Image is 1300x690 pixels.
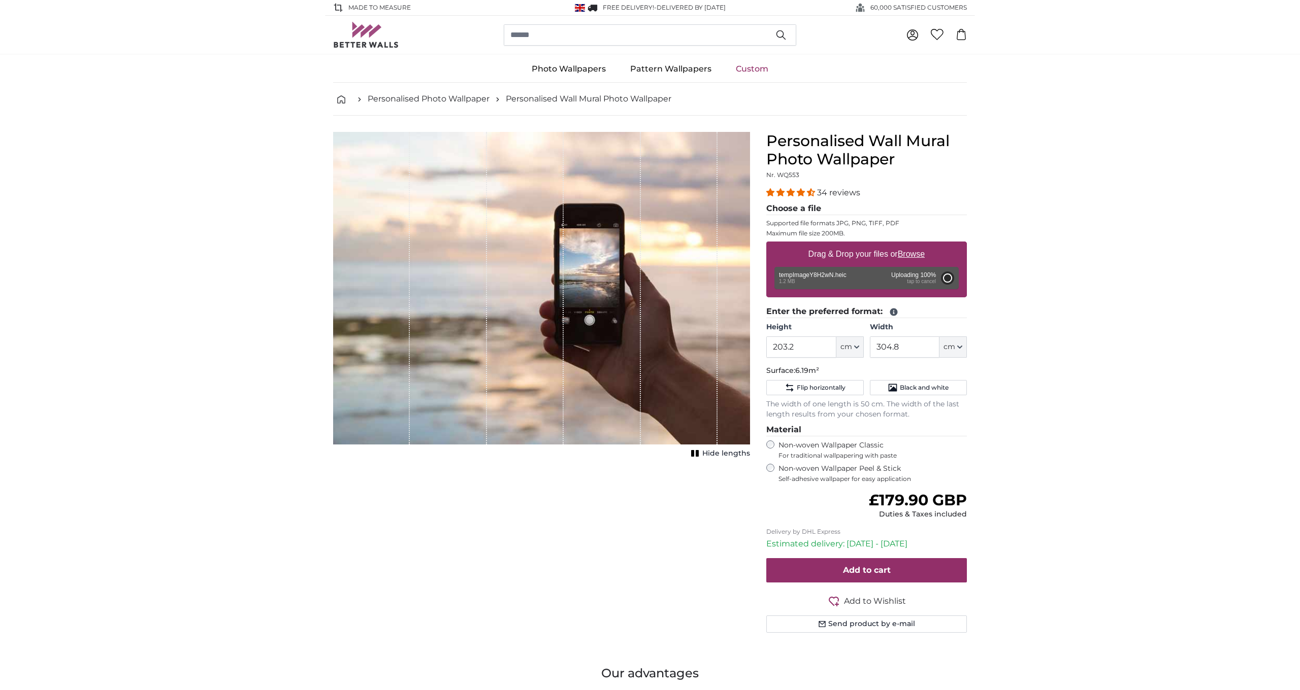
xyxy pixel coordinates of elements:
p: The width of one length is 50 cm. The width of the last length results from your chosen format. [766,399,967,420]
span: cm [944,342,955,352]
legend: Enter the preferred format: [766,305,967,318]
button: Hide lengths [688,446,750,461]
span: Delivered by [DATE] [657,4,726,11]
button: cm [836,336,864,358]
span: cm [840,342,852,352]
span: For traditional wallpapering with paste [778,452,967,460]
button: Black and white [870,380,967,395]
span: Add to Wishlist [844,595,906,607]
legend: Material [766,424,967,436]
span: Made to Measure [348,3,411,12]
p: Maximum file size 200MB. [766,229,967,237]
a: Pattern Wallpapers [618,56,724,82]
label: Height [766,322,863,332]
span: Nr. WQ553 [766,171,799,179]
label: Non-woven Wallpaper Classic [778,440,967,460]
nav: breadcrumbs [333,83,967,116]
p: Delivery by DHL Express [766,528,967,536]
div: 1 of 1 [333,132,750,461]
label: Width [870,322,967,332]
span: 60,000 SATISFIED CUSTOMERS [870,3,967,12]
a: Custom [724,56,781,82]
span: Hide lengths [702,448,750,459]
h1: Personalised Wall Mural Photo Wallpaper [766,132,967,168]
p: Surface: [766,366,967,376]
a: Personalised Photo Wallpaper [368,93,490,105]
span: FREE delivery! [603,4,654,11]
span: Flip horizontally [797,384,846,392]
span: 4.32 stars [766,188,817,197]
span: £179.90 GBP [869,491,967,509]
a: Personalised Wall Mural Photo Wallpaper [506,93,671,105]
span: 34 reviews [817,188,860,197]
p: Estimated delivery: [DATE] - [DATE] [766,538,967,550]
u: Browse [898,250,925,258]
label: Non-woven Wallpaper Peel & Stick [778,464,967,483]
a: Photo Wallpapers [519,56,618,82]
button: Flip horizontally [766,380,863,395]
h3: Our advantages [333,665,967,681]
p: Supported file formats JPG, PNG, TIFF, PDF [766,219,967,227]
img: Betterwalls [333,22,399,48]
button: Add to cart [766,558,967,582]
button: cm [939,336,967,358]
legend: Choose a file [766,202,967,215]
span: 6.19m² [795,366,819,375]
label: Drag & Drop your files or [804,244,929,264]
span: - [654,4,726,11]
img: United Kingdom [575,4,585,12]
span: Self-adhesive wallpaper for easy application [778,475,967,483]
div: Duties & Taxes included [869,509,967,520]
span: Black and white [900,384,949,392]
button: Send product by e-mail [766,615,967,633]
button: Add to Wishlist [766,595,967,607]
span: Add to cart [843,565,891,575]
